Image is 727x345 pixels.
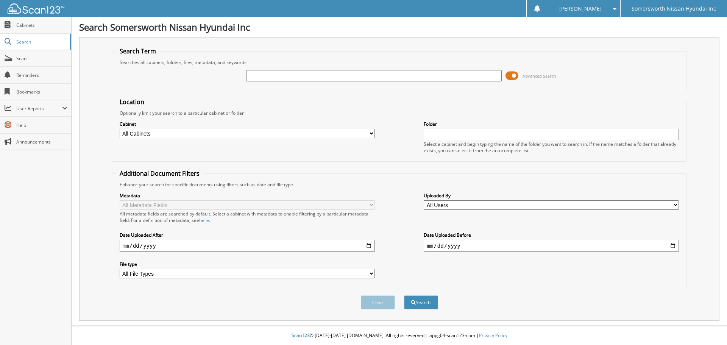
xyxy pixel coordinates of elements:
span: [PERSON_NAME] [559,6,602,11]
div: © [DATE]-[DATE] [DOMAIN_NAME]. All rights reserved | appg04-scan123-com | [72,326,727,345]
input: start [120,240,375,252]
div: Enhance your search for specific documents using filters such as date and file type. [116,181,683,188]
a: Privacy Policy [479,332,507,339]
legend: Search Term [116,47,160,55]
div: All metadata fields are searched by default. Select a cabinet with metadata to enable filtering b... [120,211,375,223]
button: Clear [361,295,395,309]
h1: Search Somersworth Nissan Hyundai Inc [79,21,719,33]
input: end [424,240,679,252]
div: Select a cabinet and begin typing the name of the folder you want to search in. If the name match... [424,141,679,154]
span: User Reports [16,105,62,112]
legend: Additional Document Filters [116,169,203,178]
div: Searches all cabinets, folders, files, metadata, and keywords [116,59,683,66]
span: Reminders [16,72,67,78]
label: Cabinet [120,121,375,127]
span: Cabinets [16,22,67,28]
button: Search [404,295,438,309]
span: Help [16,122,67,128]
span: Bookmarks [16,89,67,95]
iframe: Chat Widget [689,309,727,345]
label: File type [120,261,375,267]
legend: Location [116,98,148,106]
span: Somersworth Nissan Hyundai Inc [632,6,716,11]
span: Announcements [16,139,67,145]
span: Advanced Search [523,73,556,79]
a: here [199,217,209,223]
span: Search [16,39,66,45]
span: Scan [16,55,67,62]
label: Metadata [120,192,375,199]
img: scan123-logo-white.svg [8,3,64,14]
label: Date Uploaded Before [424,232,679,238]
label: Date Uploaded After [120,232,375,238]
div: Optionally limit your search to a particular cabinet or folder [116,110,683,116]
span: Scan123 [292,332,310,339]
label: Uploaded By [424,192,679,199]
label: Folder [424,121,679,127]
